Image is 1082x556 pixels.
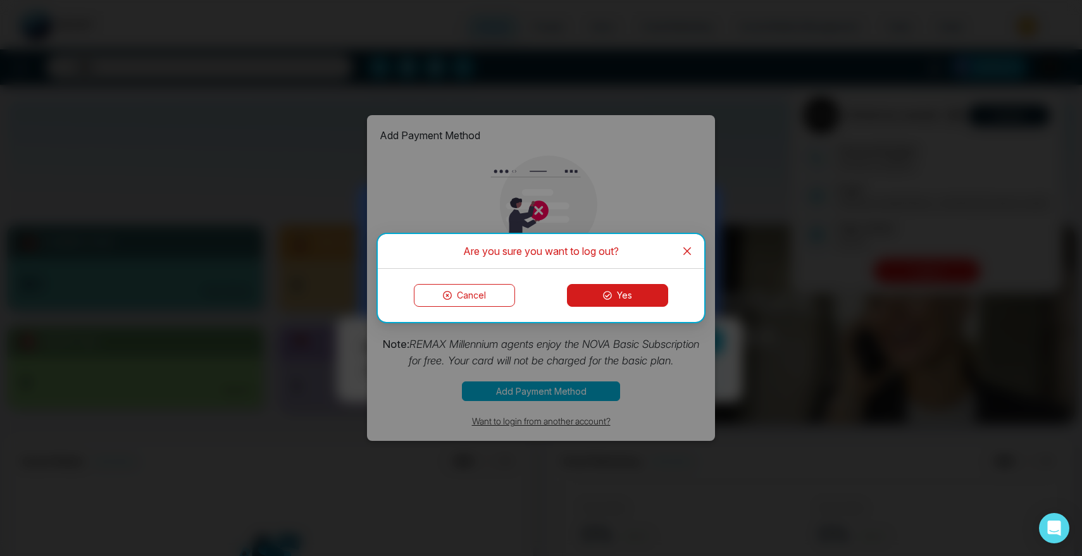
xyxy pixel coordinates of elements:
[1039,513,1069,543] div: Open Intercom Messenger
[682,246,692,256] span: close
[414,284,515,307] button: Cancel
[567,284,668,307] button: Yes
[670,234,704,268] button: Close
[393,244,689,258] div: Are you sure you want to log out?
